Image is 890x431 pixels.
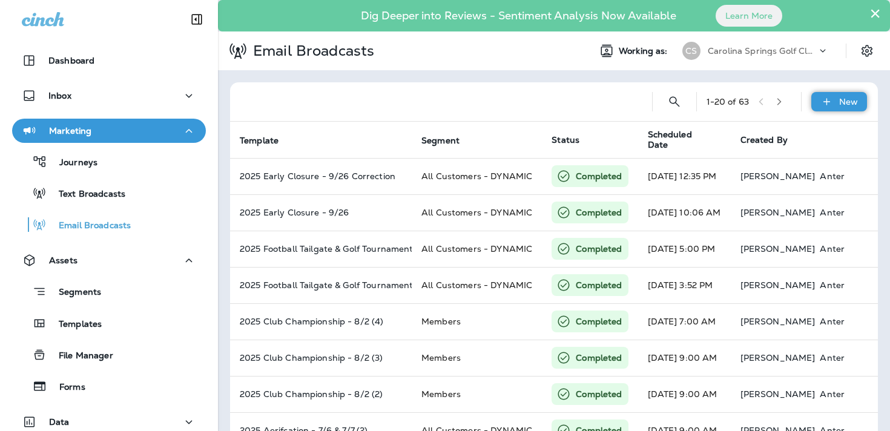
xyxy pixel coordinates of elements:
button: Journeys [12,149,206,174]
p: Forms [47,382,85,393]
p: Anter [820,208,845,217]
span: All Customers - DYNAMIC [421,243,532,254]
p: Dig Deeper into Reviews - Sentiment Analysis Now Available [326,14,711,18]
p: Segments [47,287,101,299]
button: Learn More [716,5,782,27]
p: 2025 Club Championship - 8/2 (2) [240,389,402,399]
p: Completed [576,243,622,255]
p: Anter [820,171,845,181]
p: [PERSON_NAME] [740,317,816,326]
p: New [839,97,858,107]
button: Forms [12,373,206,399]
p: Data [49,417,70,427]
p: Anter [820,353,845,363]
td: [DATE] 7:00 AM [638,303,731,340]
td: [DATE] 12:35 PM [638,158,731,194]
button: Assets [12,248,206,272]
p: 2025 Football Tailgate & Golf Tournament - 8/23 [240,280,402,290]
p: [PERSON_NAME] [740,244,816,254]
p: 2025 Early Closure - 9/26 [240,208,402,217]
p: Inbox [48,91,71,100]
td: [DATE] 9:00 AM [638,376,731,412]
button: Close [869,4,881,23]
span: All Customers - DYNAMIC [421,171,532,182]
button: Marketing [12,119,206,143]
p: Anter [820,389,845,399]
td: [DATE] 10:06 AM [638,194,731,231]
p: Completed [576,279,622,291]
p: 2025 Early Closure - 9/26 Correction [240,171,402,181]
button: Email Broadcasts [12,212,206,237]
p: 2025 Club Championship - 8/2 (4) [240,317,402,326]
p: Assets [49,255,77,265]
p: 2025 Club Championship - 8/2 (3) [240,353,402,363]
button: Collapse Sidebar [180,7,214,31]
button: Templates [12,311,206,336]
p: [PERSON_NAME] [740,280,816,290]
span: All Customers - DYNAMIC [421,280,532,291]
td: [DATE] 3:52 PM [638,267,731,303]
p: Text Broadcasts [47,189,125,200]
span: Working as: [619,46,670,56]
p: File Manager [47,350,113,362]
p: Anter [820,317,845,326]
span: Segment [421,136,460,146]
p: [PERSON_NAME] [740,353,816,363]
td: [DATE] 5:00 PM [638,231,731,267]
button: Inbox [12,84,206,108]
button: Segments [12,278,206,304]
button: Search Email Broadcasts [662,90,687,114]
td: [DATE] 9:00 AM [638,340,731,376]
div: CS [682,42,700,60]
span: Template [240,135,294,146]
p: Email Broadcasts [47,220,131,232]
p: [PERSON_NAME] [740,208,816,217]
p: Completed [576,388,622,400]
p: Email Broadcasts [248,42,374,60]
button: Dashboard [12,48,206,73]
p: 2025 Football Tailgate & Golf Tournament - 8/23 (2) [240,244,402,254]
span: Members [421,316,461,327]
div: 1 - 20 of 63 [707,97,749,107]
span: Scheduled Date [648,130,710,150]
p: Anter [820,280,845,290]
p: Completed [576,352,622,364]
button: File Manager [12,342,206,367]
p: Completed [576,315,622,327]
p: Templates [47,319,102,331]
span: Segment [421,135,475,146]
button: Settings [856,40,878,62]
p: Anter [820,244,845,254]
p: [PERSON_NAME] [740,389,816,399]
span: Template [240,136,279,146]
p: Dashboard [48,56,94,65]
p: Carolina Springs Golf Club [708,46,817,56]
button: Text Broadcasts [12,180,206,206]
p: Marketing [49,126,91,136]
span: All Customers - DYNAMIC [421,207,532,218]
span: Members [421,389,461,400]
p: [PERSON_NAME] [740,171,816,181]
p: Journeys [47,157,97,169]
span: Scheduled Date [648,130,726,150]
p: Completed [576,206,622,219]
p: Completed [576,170,622,182]
span: Status [552,134,579,145]
span: Created By [740,134,788,145]
span: Members [421,352,461,363]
